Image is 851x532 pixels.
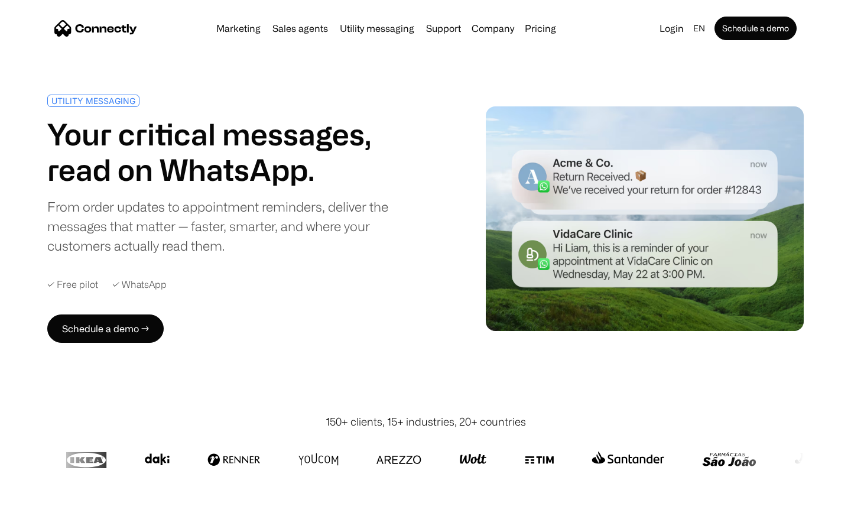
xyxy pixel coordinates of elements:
a: Schedule a demo [714,17,797,40]
div: UTILITY MESSAGING [51,96,135,105]
a: Schedule a demo → [47,314,164,343]
h1: Your critical messages, read on WhatsApp. [47,116,421,187]
div: 150+ clients, 15+ industries, 20+ countries [326,414,526,430]
div: Company [472,20,514,37]
div: ✓ WhatsApp [112,279,167,290]
a: Marketing [212,24,265,33]
a: Support [421,24,466,33]
div: From order updates to appointment reminders, deliver the messages that matter — faster, smarter, ... [47,197,421,255]
a: Pricing [520,24,561,33]
ul: Language list [24,511,71,528]
div: en [693,20,705,37]
aside: Language selected: English [12,510,71,528]
a: Utility messaging [335,24,419,33]
div: ✓ Free pilot [47,279,98,290]
a: Sales agents [268,24,333,33]
a: Login [655,20,688,37]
